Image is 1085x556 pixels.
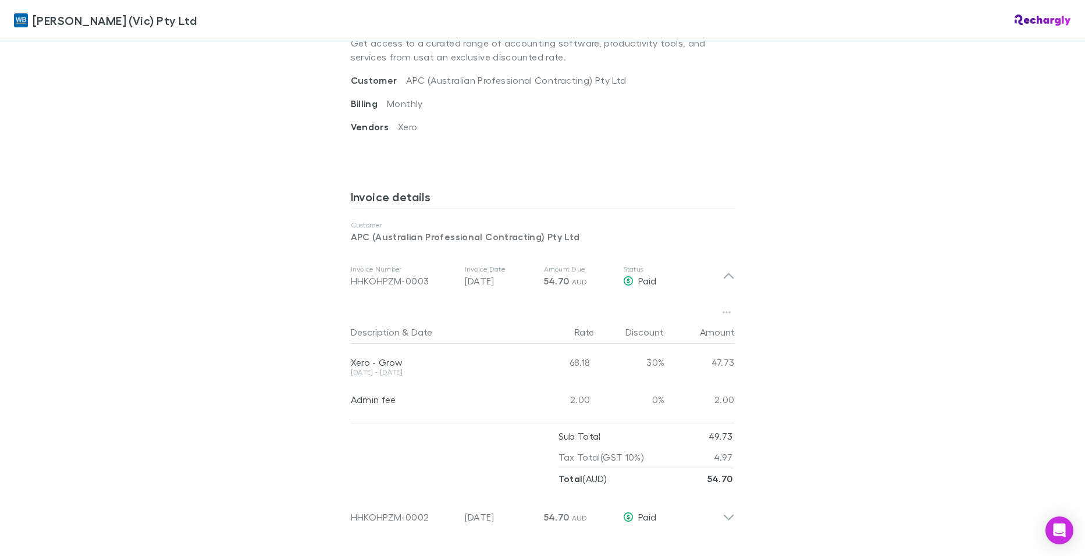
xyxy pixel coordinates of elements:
div: 30% [595,344,665,381]
span: Billing [351,98,387,109]
h3: Invoice details [351,190,735,208]
p: Status [623,265,723,274]
div: 68.18 [525,344,595,381]
span: 54.70 [544,511,570,523]
div: Xero - Grow [351,357,521,368]
div: 2.00 [525,381,595,418]
p: 4.97 [714,447,732,468]
button: Description [351,320,400,344]
div: 2.00 [665,381,735,418]
p: [DATE] [465,274,535,288]
div: & [351,320,521,344]
div: HHKOHPZM-0002 [351,510,456,524]
span: Paid [638,275,656,286]
span: Monthly [387,98,423,109]
p: ( AUD ) [558,468,607,489]
button: Date [411,320,432,344]
p: Tax Total (GST 10%) [558,447,645,468]
span: AUD [572,277,588,286]
span: [PERSON_NAME] (Vic) Pty Ltd [33,12,197,29]
div: Open Intercom Messenger [1045,516,1073,544]
p: Get access to a curated range of accounting software, productivity tools, and services from us at... [351,27,735,73]
p: Invoice Date [465,265,535,274]
img: Rechargly Logo [1015,15,1071,26]
strong: 54.70 [707,473,733,484]
span: Vendors [351,121,399,133]
p: APC (Australian Professional Contracting) Pty Ltd [351,230,735,244]
span: Customer [351,74,407,86]
span: Paid [638,511,656,522]
p: Invoice Number [351,265,456,274]
div: HHKOHPZM-0003 [351,274,456,288]
span: Xero [398,121,417,132]
div: 47.73 [665,344,735,381]
p: 49.73 [709,426,733,447]
p: Amount Due [544,265,614,274]
div: Invoice NumberHHKOHPZM-0003Invoice Date[DATE]Amount Due54.70 AUDStatusPaid [341,253,744,300]
div: 0% [595,381,665,418]
span: AUD [572,514,588,522]
span: APC (Australian Professional Contracting) Pty Ltd [406,74,626,85]
div: HHKOHPZM-0002[DATE]54.70 AUDPaid [341,489,744,536]
p: Sub Total [558,426,601,447]
div: [DATE] - [DATE] [351,369,521,376]
strong: Total [558,473,583,484]
img: William Buck (Vic) Pty Ltd's Logo [14,13,28,27]
p: [DATE] [465,510,535,524]
div: Admin fee [351,394,521,405]
span: 54.70 [544,275,570,287]
p: Customer [351,220,735,230]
